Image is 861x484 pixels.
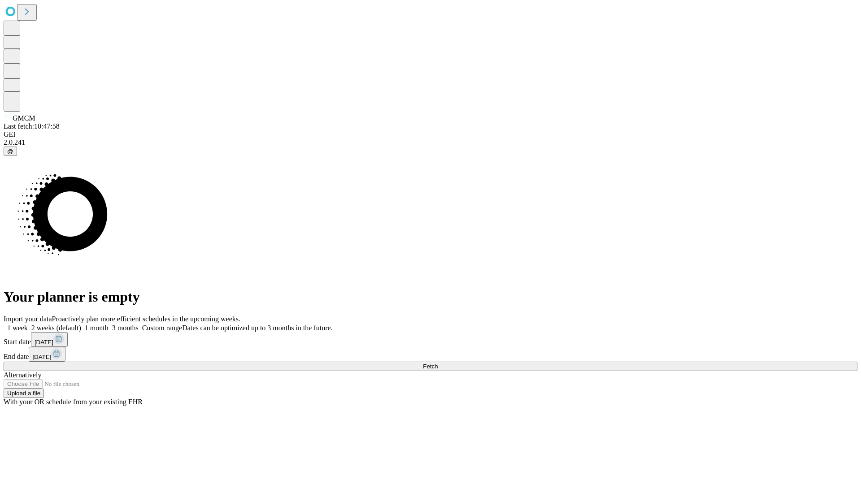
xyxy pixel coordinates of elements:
[85,324,109,332] span: 1 month
[7,148,13,155] span: @
[4,347,857,362] div: End date
[4,138,857,147] div: 2.0.241
[4,371,41,379] span: Alternatively
[4,362,857,371] button: Fetch
[4,315,52,323] span: Import your data
[29,347,65,362] button: [DATE]
[112,324,139,332] span: 3 months
[31,332,68,347] button: [DATE]
[52,315,240,323] span: Proactively plan more efficient schedules in the upcoming weeks.
[4,147,17,156] button: @
[35,339,53,346] span: [DATE]
[142,324,182,332] span: Custom range
[4,332,857,347] div: Start date
[32,354,51,360] span: [DATE]
[423,363,438,370] span: Fetch
[4,130,857,138] div: GEI
[31,324,81,332] span: 2 weeks (default)
[4,289,857,305] h1: Your planner is empty
[182,324,332,332] span: Dates can be optimized up to 3 months in the future.
[4,398,143,406] span: With your OR schedule from your existing EHR
[4,122,60,130] span: Last fetch: 10:47:58
[13,114,35,122] span: GMCM
[4,389,44,398] button: Upload a file
[7,324,28,332] span: 1 week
